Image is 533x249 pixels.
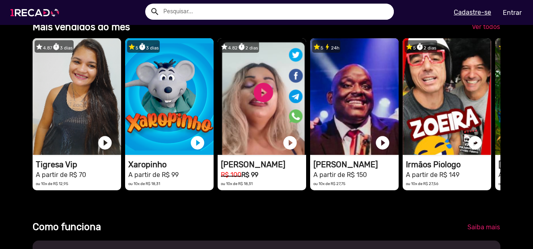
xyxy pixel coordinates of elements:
[461,220,506,235] a: Saiba mais
[403,38,491,155] video: 1RECADO vídeos dedicados para fãs e empresas
[150,7,160,16] mat-icon: Example home icon
[467,223,500,231] span: Saiba mais
[221,171,241,179] small: R$ 100
[472,23,500,31] span: Ver todos
[313,171,367,179] small: A partir de R$ 150
[282,135,298,151] a: play_circle_filled
[128,160,214,169] h1: Xaropinho
[125,38,214,155] video: 1RECADO vídeos dedicados para fãs e empresas
[467,135,483,151] a: play_circle_filled
[128,171,179,179] small: A partir de R$ 99
[36,181,68,186] small: ou 10x de R$ 12,95
[241,171,258,179] b: R$ 99
[157,4,394,20] input: Pesquisar...
[147,4,161,18] button: Example home icon
[128,181,160,186] small: ou 10x de R$ 18,31
[498,181,529,186] small: ou 10x de R$ 6,47
[218,38,306,155] video: 1RECADO vídeos dedicados para fãs e empresas
[221,181,253,186] small: ou 10x de R$ 18,31
[310,38,399,155] video: 1RECADO vídeos dedicados para fãs e empresas
[375,135,391,151] a: play_circle_filled
[33,221,101,233] b: Como funciona
[406,160,491,169] h1: Irmãos Piologo
[498,6,527,20] a: Entrar
[221,160,306,169] h1: [PERSON_NAME]
[33,21,130,33] b: Mais vendidos do mês
[36,171,86,179] small: A partir de R$ 70
[33,38,121,155] video: 1RECADO vídeos dedicados para fãs e empresas
[406,181,438,186] small: ou 10x de R$ 27,56
[313,160,399,169] h1: [PERSON_NAME]
[406,171,459,179] small: A partir de R$ 149
[97,135,113,151] a: play_circle_filled
[313,181,346,186] small: ou 10x de R$ 27,75
[189,135,206,151] a: play_circle_filled
[36,160,121,169] h1: Tigresa Vip
[454,8,491,16] u: Cadastre-se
